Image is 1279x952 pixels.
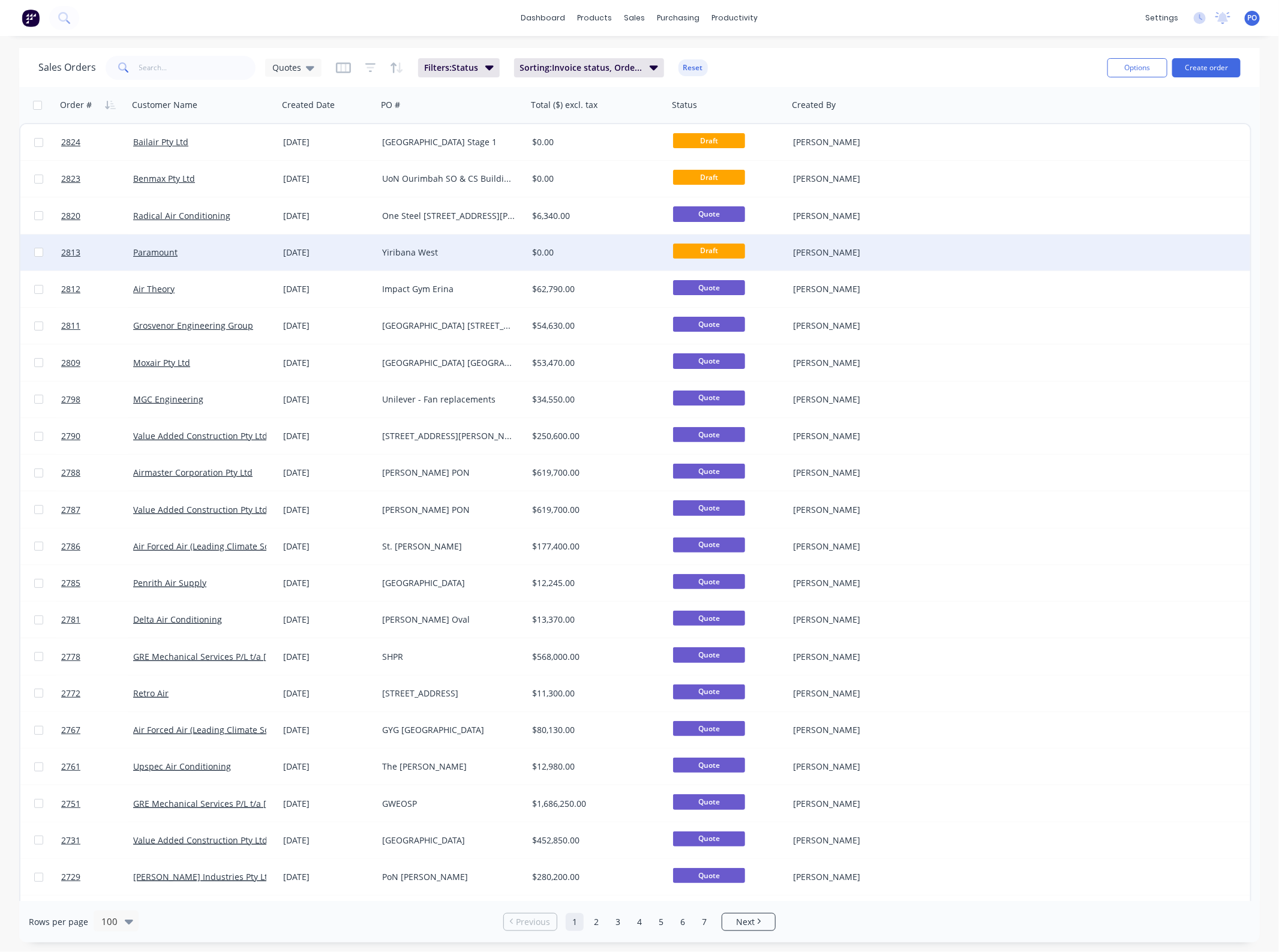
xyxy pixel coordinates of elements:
[283,577,373,589] div: [DATE]
[382,834,515,846] div: [GEOGRAPHIC_DATA]
[532,247,657,259] div: $0.00
[532,357,657,369] div: $53,470.00
[673,684,745,699] span: Quote
[61,320,80,332] span: 2811
[1172,58,1241,77] button: Create order
[532,430,657,442] div: $250,600.00
[793,394,926,406] div: [PERSON_NAME]
[673,794,745,809] span: Quote
[532,136,657,148] div: $0.00
[61,247,80,259] span: 2813
[532,724,657,736] div: $80,130.00
[382,394,515,406] div: Unilever - Fan replacements
[61,467,80,479] span: 2788
[651,9,706,27] div: purchasing
[133,320,253,331] a: Grosvenor Engineering Group
[61,308,133,344] a: 2811
[132,99,197,111] div: Customer Name
[532,210,657,222] div: $6,340.00
[673,280,745,295] span: Quote
[532,283,657,295] div: $62,790.00
[283,210,373,222] div: [DATE]
[283,724,373,736] div: [DATE]
[673,537,745,552] span: Quote
[793,136,926,148] div: [PERSON_NAME]
[793,467,926,479] div: [PERSON_NAME]
[133,687,169,699] a: Retro Air
[61,675,133,711] a: 2772
[61,382,133,418] a: 2798
[673,758,745,773] span: Quote
[61,540,80,552] span: 2786
[61,749,133,785] a: 2761
[532,687,657,699] div: $11,300.00
[133,834,268,846] a: Value Added Construction Pty Ltd
[572,9,619,27] div: products
[793,320,926,332] div: [PERSON_NAME]
[532,871,657,883] div: $280,200.00
[61,455,133,491] a: 2788
[272,61,301,74] span: Quotes
[382,724,515,736] div: GYG [GEOGRAPHIC_DATA]
[382,651,515,663] div: SHPR
[695,913,713,931] a: Page 7
[706,9,764,27] div: productivity
[1107,58,1167,77] button: Options
[793,614,926,626] div: [PERSON_NAME]
[673,391,745,406] span: Quote
[673,206,745,221] span: Quote
[678,59,708,76] button: Reset
[532,467,657,479] div: $619,700.00
[674,913,692,931] a: Page 6
[532,394,657,406] div: $34,550.00
[61,651,80,663] span: 2778
[673,574,745,589] span: Quote
[792,99,836,111] div: Created By
[673,647,745,662] span: Quote
[673,170,745,185] span: Draft
[61,687,80,699] span: 2772
[283,798,373,810] div: [DATE]
[652,913,670,931] a: Page 5
[673,133,745,148] span: Draft
[133,614,222,625] a: Delta Air Conditioning
[424,62,478,74] span: Filters: Status
[133,283,175,295] a: Air Theory
[139,56,256,80] input: Search...
[283,394,373,406] div: [DATE]
[566,913,584,931] a: Page 1 is your current page
[283,504,373,516] div: [DATE]
[283,136,373,148] div: [DATE]
[133,394,203,405] a: MGC Engineering
[283,357,373,369] div: [DATE]
[61,786,133,822] a: 2751
[133,247,178,258] a: Paramount
[61,504,80,516] span: 2787
[133,540,299,552] a: Air Forced Air (Leading Climate Solutions)
[793,210,926,222] div: [PERSON_NAME]
[1248,13,1257,23] span: PO
[382,357,515,369] div: [GEOGRAPHIC_DATA] [GEOGRAPHIC_DATA]
[504,916,557,928] a: Previous page
[283,430,373,442] div: [DATE]
[382,504,515,516] div: [PERSON_NAME] PON
[133,430,268,442] a: Value Added Construction Pty Ltd
[283,173,373,185] div: [DATE]
[418,58,500,77] button: Filters:Status
[673,464,745,479] span: Quote
[61,896,133,932] a: 2724
[609,913,627,931] a: Page 3
[61,283,80,295] span: 2812
[673,427,745,442] span: Quote
[61,394,80,406] span: 2798
[532,577,657,589] div: $12,245.00
[532,173,657,185] div: $0.00
[793,798,926,810] div: [PERSON_NAME]
[619,9,651,27] div: sales
[673,721,745,736] span: Quote
[61,271,133,307] a: 2812
[133,577,206,588] a: Penrith Air Supply
[60,99,92,111] div: Order #
[532,540,657,552] div: $177,400.00
[382,614,515,626] div: [PERSON_NAME] Oval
